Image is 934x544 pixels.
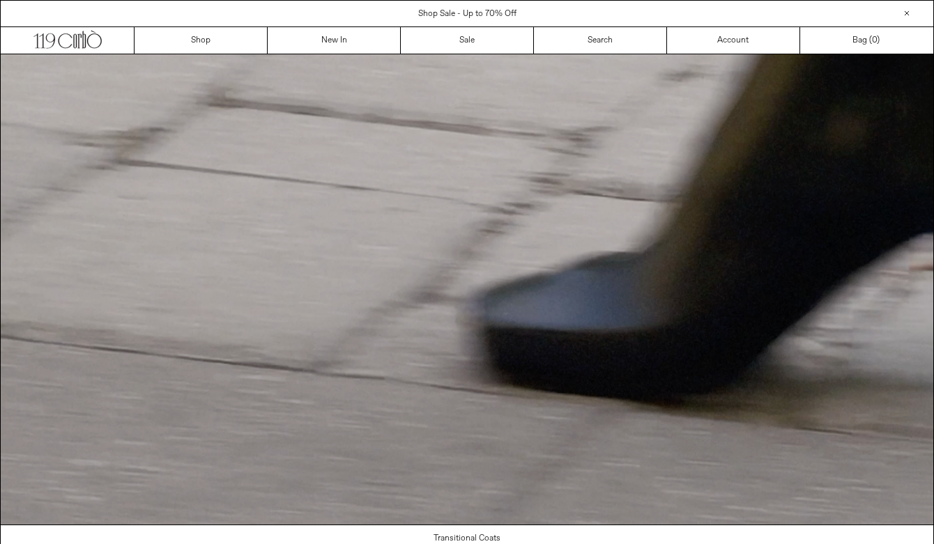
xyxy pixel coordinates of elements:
[268,27,401,54] a: New In
[872,35,877,46] span: 0
[534,27,667,54] a: Search
[872,34,880,47] span: )
[418,8,516,20] a: Shop Sale - Up to 70% Off
[1,517,933,528] a: Your browser does not support the video tag.
[1,54,933,524] video: Your browser does not support the video tag.
[135,27,268,54] a: Shop
[667,27,800,54] a: Account
[800,27,933,54] a: Bag ()
[401,27,534,54] a: Sale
